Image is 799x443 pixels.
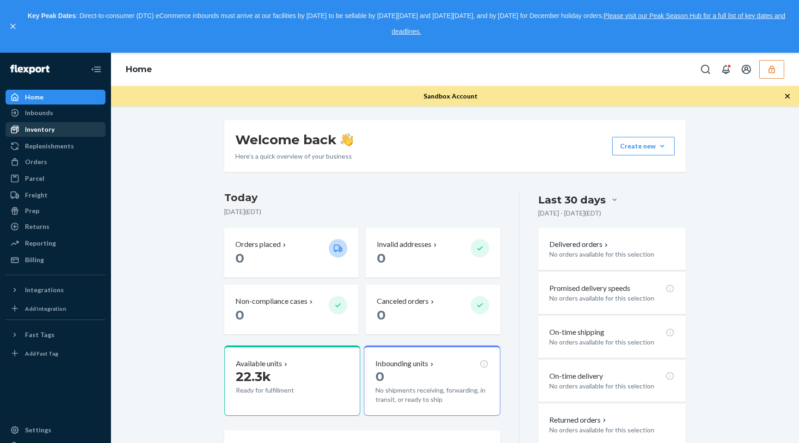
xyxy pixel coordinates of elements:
a: Replenishments [6,139,105,154]
span: 0 [377,250,386,266]
div: Inventory [25,125,55,134]
a: Returns [6,219,105,234]
a: Parcel [6,171,105,186]
p: No orders available for this selection [549,294,675,303]
button: Orders placed 0 [224,228,358,277]
p: : Direct-to-consumer (DTC) eCommerce inbounds must arrive at our facilities by [DATE] to be sella... [22,8,791,39]
button: Inbounding units0No shipments receiving, forwarding, in transit, or ready to ship [364,345,500,416]
p: No orders available for this selection [549,381,675,391]
ol: breadcrumbs [118,56,160,83]
span: 0 [377,307,386,323]
span: 0 [235,307,244,323]
p: On-time shipping [549,327,604,338]
a: Prep [6,203,105,218]
h3: Today [224,191,500,205]
button: close, [8,22,18,31]
p: Here’s a quick overview of your business [235,152,353,161]
a: Inbounds [6,105,105,120]
p: On-time delivery [549,371,603,381]
button: Close Navigation [87,60,105,79]
div: Orders [25,157,47,166]
p: No shipments receiving, forwarding, in transit, or ready to ship [375,386,488,404]
button: Open account menu [737,60,756,79]
div: Integrations [25,285,64,295]
p: No orders available for this selection [549,425,675,435]
p: Orders placed [235,239,281,250]
a: Home [126,64,152,74]
strong: Key Peak Dates [28,12,76,19]
img: hand-wave emoji [340,133,353,146]
a: Orders [6,154,105,169]
span: 0 [375,369,384,384]
a: Please visit our Peak Season Hub for a full list of key dates and deadlines. [392,12,785,35]
p: [DATE] - [DATE] ( EDT ) [538,209,601,218]
div: Settings [25,425,51,435]
p: Invalid addresses [377,239,431,250]
h1: Welcome back [235,131,353,148]
p: Ready for fulfillment [236,386,321,395]
p: Canceled orders [377,296,429,307]
button: Integrations [6,283,105,297]
a: Billing [6,252,105,267]
a: Freight [6,188,105,203]
div: Reporting [25,239,56,248]
p: Non-compliance cases [235,296,307,307]
span: 22.3k [236,369,271,384]
p: [DATE] ( EDT ) [224,207,500,216]
div: Parcel [25,174,44,183]
div: Freight [25,191,48,200]
div: Replenishments [25,142,74,151]
p: No orders available for this selection [549,338,675,347]
a: Inventory [6,122,105,137]
a: Home [6,90,105,105]
div: Inbounds [25,108,53,117]
img: Flexport logo [10,65,49,74]
div: Add Fast Tag [25,350,58,357]
a: Reporting [6,236,105,251]
a: Settings [6,423,105,437]
p: Inbounding units [375,358,428,369]
button: Invalid addresses 0 [366,228,500,277]
span: Sandbox Account [424,92,478,100]
button: Create new [612,137,675,155]
div: Home [25,92,43,102]
button: Available units22.3kReady for fulfillment [224,345,360,416]
div: Add Integration [25,305,66,313]
button: Open notifications [717,60,735,79]
span: Chat [22,6,41,15]
div: Returns [25,222,49,231]
button: Canceled orders 0 [366,285,500,334]
button: Delivered orders [549,239,610,250]
p: No orders available for this selection [549,250,675,259]
div: Billing [25,255,44,265]
div: Fast Tags [25,330,55,339]
p: Available units [236,358,282,369]
button: Fast Tags [6,327,105,342]
a: Add Fast Tag [6,346,105,361]
button: Open Search Box [696,60,715,79]
div: Last 30 days [538,193,606,207]
span: 0 [235,250,244,266]
button: Non-compliance cases 0 [224,285,358,334]
a: Add Integration [6,301,105,316]
div: Prep [25,206,39,215]
button: Returned orders [549,415,608,425]
p: Promised delivery speeds [549,283,630,294]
